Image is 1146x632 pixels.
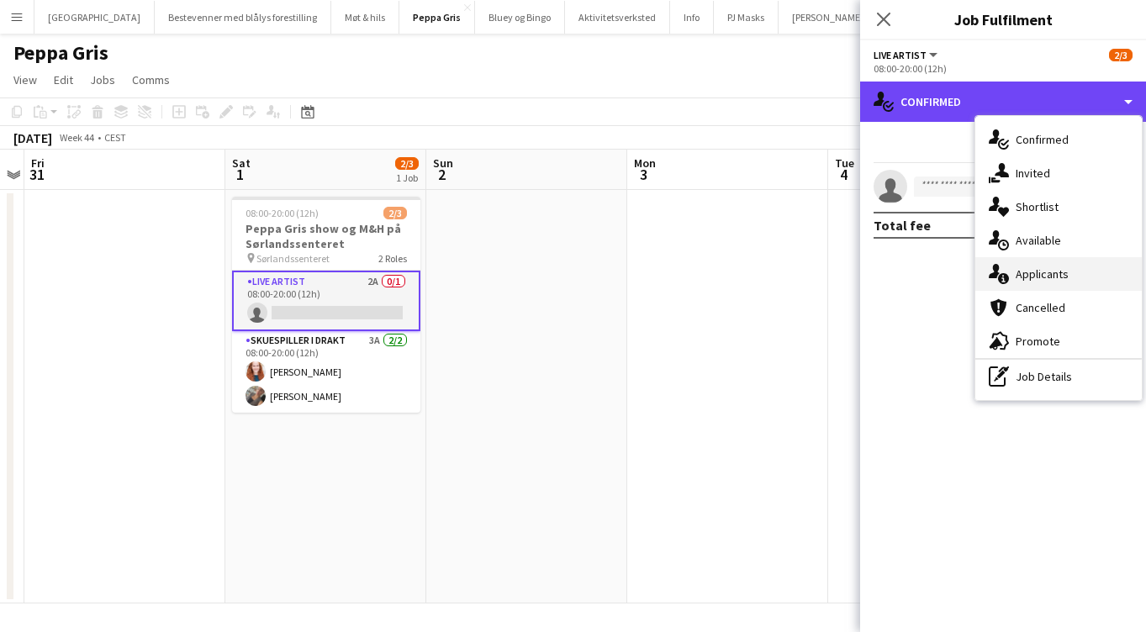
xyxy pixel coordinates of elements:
[83,69,122,91] a: Jobs
[1016,166,1050,181] span: Invited
[860,8,1146,30] h3: Job Fulfilment
[90,72,115,87] span: Jobs
[874,49,940,61] button: Live artist
[1109,49,1133,61] span: 2/3
[430,165,453,184] span: 2
[256,252,330,265] span: Sørlandssenteret
[975,360,1142,393] div: Job Details
[832,165,854,184] span: 4
[132,72,170,87] span: Comms
[860,82,1146,122] div: Confirmed
[13,129,52,146] div: [DATE]
[232,331,420,413] app-card-role: Skuespiller i drakt3A2/208:00-20:00 (12h)[PERSON_NAME][PERSON_NAME]
[670,1,714,34] button: Info
[34,1,155,34] button: [GEOGRAPHIC_DATA]
[835,155,854,171] span: Tue
[433,155,453,171] span: Sun
[475,1,565,34] button: Bluey og Bingo
[874,62,1133,75] div: 08:00-20:00 (12h)
[874,49,927,61] span: Live artist
[874,217,931,234] div: Total fee
[1016,132,1069,147] span: Confirmed
[55,131,98,144] span: Week 44
[13,72,37,87] span: View
[383,207,407,219] span: 2/3
[1016,334,1060,349] span: Promote
[399,1,475,34] button: Peppa Gris
[1016,199,1059,214] span: Shortlist
[1016,266,1069,282] span: Applicants
[779,1,878,34] button: [PERSON_NAME]
[47,69,80,91] a: Edit
[232,271,420,331] app-card-role: Live artist2A0/108:00-20:00 (12h)
[232,197,420,413] app-job-card: 08:00-20:00 (12h)2/3Peppa Gris show og M&H på Sørlandssenteret Sørlandssenteret2 RolesLive artist...
[54,72,73,87] span: Edit
[7,69,44,91] a: View
[331,1,399,34] button: Møt & hils
[13,40,108,66] h1: Peppa Gris
[232,221,420,251] h3: Peppa Gris show og M&H på Sørlandssenteret
[714,1,779,34] button: PJ Masks
[1016,233,1061,248] span: Available
[29,165,45,184] span: 31
[565,1,670,34] button: Aktivitetsverksted
[155,1,331,34] button: Bestevenner med blålys forestilling
[246,207,319,219] span: 08:00-20:00 (12h)
[395,157,419,170] span: 2/3
[631,165,656,184] span: 3
[1016,300,1065,315] span: Cancelled
[31,155,45,171] span: Fri
[634,155,656,171] span: Mon
[396,171,418,184] div: 1 Job
[125,69,177,91] a: Comms
[104,131,126,144] div: CEST
[232,155,251,171] span: Sat
[378,252,407,265] span: 2 Roles
[230,165,251,184] span: 1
